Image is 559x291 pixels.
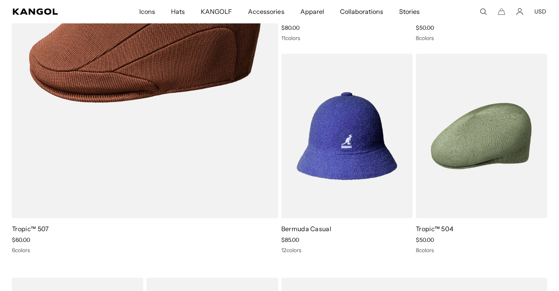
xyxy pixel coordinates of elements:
[281,34,413,42] div: 11 colors
[281,247,413,254] div: 12 colors
[416,247,547,254] div: 8 colors
[416,225,454,233] a: Tropic™ 504
[416,24,434,31] span: $50.00
[12,236,30,243] span: $60.00
[416,34,547,42] div: 8 colors
[516,8,523,15] a: Account
[12,225,49,233] a: Tropic™ 507
[281,236,299,243] span: $85.00
[534,8,546,15] button: USD
[12,247,278,254] div: 6 colors
[13,8,92,15] a: Kangol
[281,225,331,233] a: Bermuda Casual
[480,8,487,15] summary: Search here
[416,54,547,218] img: Tropic™ 504
[416,236,434,243] span: $50.00
[281,24,300,31] span: $80.00
[498,8,505,15] button: Cart
[281,54,413,218] img: Bermuda Casual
